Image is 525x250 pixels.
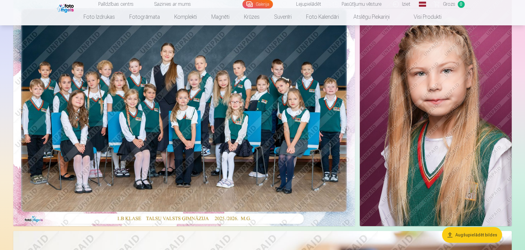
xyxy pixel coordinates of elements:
span: 0 [458,1,465,8]
a: Foto kalendāri [299,8,346,25]
a: Krūzes [237,8,267,25]
a: Foto izdrukas [76,8,122,25]
a: Magnēti [204,8,237,25]
a: Suvenīri [267,8,299,25]
img: /fa1 [57,2,75,13]
a: Visi produkti [397,8,449,25]
a: Komplekti [167,8,204,25]
button: Augšupielādēt bildes [442,227,502,243]
span: Grozs [443,1,455,8]
a: Atslēgu piekariņi [346,8,397,25]
a: Fotogrāmata [122,8,167,25]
